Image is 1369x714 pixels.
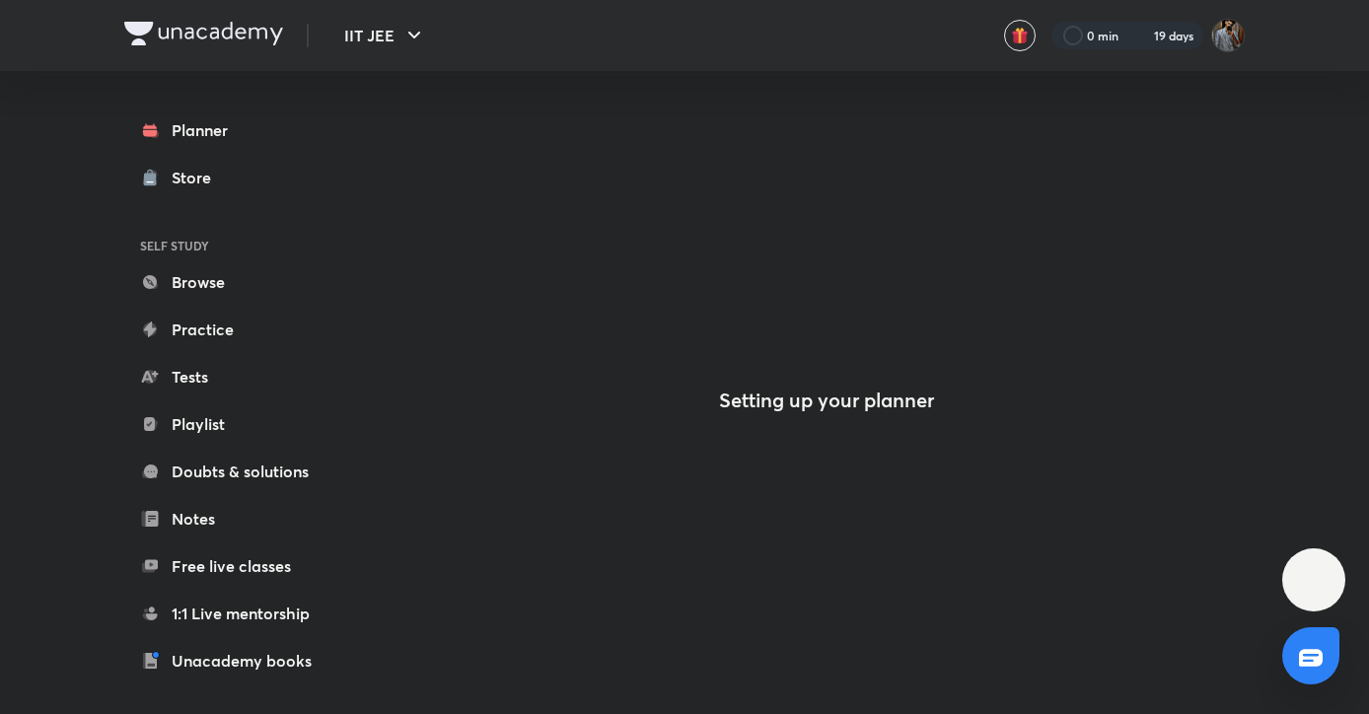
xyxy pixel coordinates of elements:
a: Browse [124,262,353,302]
a: Doubts & solutions [124,452,353,491]
a: Planner [124,110,353,150]
a: Unacademy books [124,641,353,680]
a: Free live classes [124,546,353,586]
a: Store [124,158,353,197]
a: Practice [124,310,353,349]
button: IIT JEE [332,16,438,55]
a: 1:1 Live mentorship [124,594,353,633]
a: Playlist [124,404,353,444]
img: Shivam Munot [1211,19,1245,52]
h6: SELF STUDY [124,229,353,262]
a: Notes [124,499,353,538]
a: Company Logo [124,22,283,50]
img: avatar [1011,27,1029,44]
button: avatar [1004,20,1036,51]
img: streak [1130,26,1150,45]
img: Company Logo [124,22,283,45]
img: ttu [1302,568,1326,592]
h4: Setting up your planner [719,389,934,412]
a: Tests [124,357,353,396]
div: Store [172,166,223,189]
